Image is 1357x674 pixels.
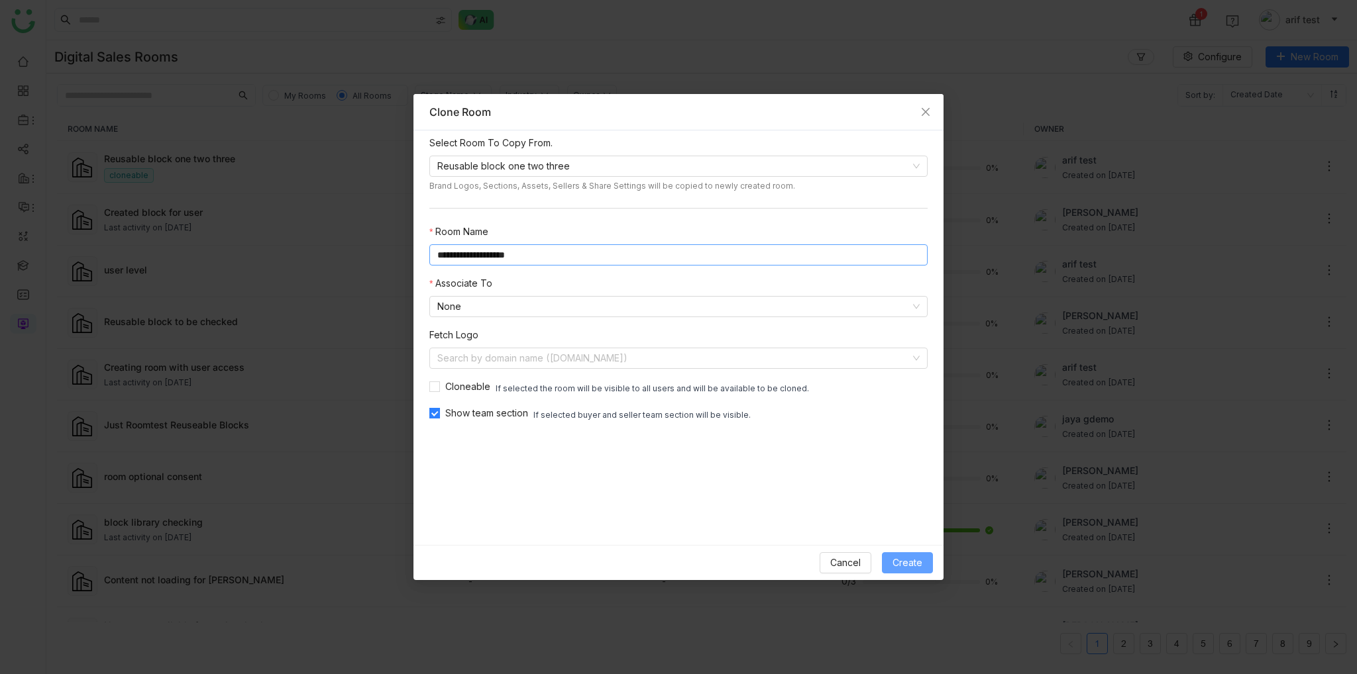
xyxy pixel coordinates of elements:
[830,555,861,570] span: Cancel
[429,180,795,193] div: Brand Logos, Sections, Assets, Sellers & Share Settings will be copied to newly created room.
[429,105,928,119] div: Clone Room
[882,552,933,573] button: Create
[893,555,922,570] span: Create
[437,297,920,316] nz-select-item: None
[429,276,492,291] label: Associate To
[437,156,920,176] nz-select-item: Reusable block one two three
[429,328,478,342] label: Fetch Logo
[429,224,488,239] label: Room Name
[496,383,809,395] div: If selected the room will be visible to all users and will be available to be cloned.
[440,379,496,394] span: Cloneable
[429,136,553,150] label: Select Room To Copy From.
[908,94,944,130] button: Close
[820,552,871,573] button: Cancel
[440,406,533,420] span: Show team section
[533,409,751,422] div: If selected buyer and seller team section will be visible.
